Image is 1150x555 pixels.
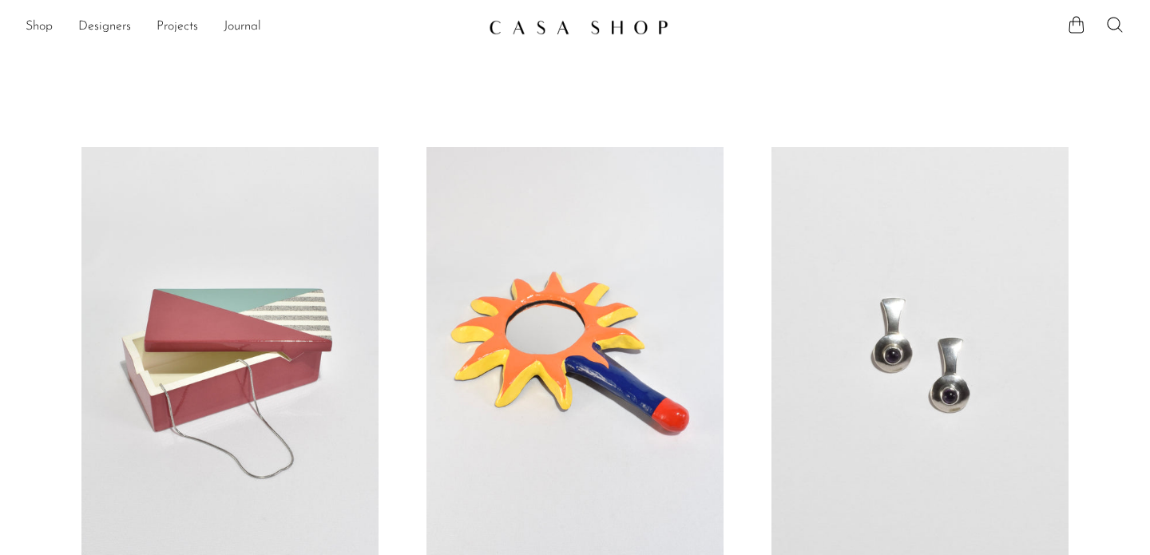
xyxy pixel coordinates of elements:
a: Projects [157,17,198,38]
nav: Desktop navigation [26,14,476,41]
ul: NEW HEADER MENU [26,14,476,41]
a: Shop [26,17,53,38]
a: Designers [78,17,131,38]
a: Journal [224,17,261,38]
